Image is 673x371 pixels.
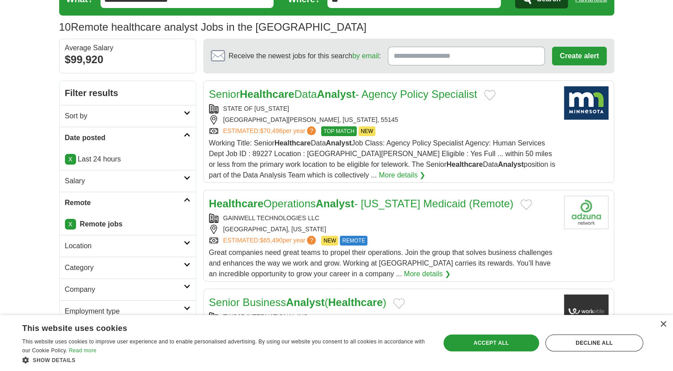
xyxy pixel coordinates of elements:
[393,298,405,309] button: Add to favorite jobs
[209,139,556,179] span: Working Title: Senior Data Job Class: Agency Policy Specialist Agency: Human Services Dept Job ID...
[307,126,316,135] span: ?
[59,21,367,33] h1: Remote healthcare analyst Jobs in the [GEOGRAPHIC_DATA]
[223,105,289,112] a: STATE OF [US_STATE]
[65,154,190,165] p: Last 24 hours
[240,88,294,100] strong: Healthcare
[564,86,609,120] img: State of Minnesota logo
[209,296,387,308] a: Senior BusinessAnalyst(Healthcare)
[564,294,609,328] img: Company logo
[404,269,451,279] a: More details ❯
[321,126,356,136] span: TOP MATCH
[33,357,76,363] span: Show details
[328,296,383,308] strong: Healthcare
[22,339,425,354] span: This website uses cookies to improve user experience and to enable personalised advertising. By u...
[60,192,196,214] a: Remote
[60,105,196,127] a: Sort by
[60,235,196,257] a: Location
[359,126,375,136] span: NEW
[209,249,552,278] span: Great companies need great teams to propel their operations. Join the group that solves business ...
[443,335,539,351] div: Accept all
[65,241,184,251] h2: Location
[69,347,97,354] a: Read more, opens a new window
[223,126,318,136] a: ESTIMATED:$70,498per year?
[22,355,428,364] div: Show details
[60,278,196,300] a: Company
[22,320,406,334] div: This website uses cookies
[65,133,184,143] h2: Date posted
[520,199,532,210] button: Add to favorite jobs
[286,296,325,308] strong: Analyst
[307,236,316,245] span: ?
[65,198,184,208] h2: Remote
[552,47,606,65] button: Create alert
[65,262,184,273] h2: Category
[60,257,196,278] a: Category
[229,51,381,61] span: Receive the newest jobs for this search :
[60,81,196,105] h2: Filter results
[316,198,355,210] strong: Analyst
[660,321,666,328] div: Close
[326,139,351,147] strong: Analyst
[60,300,196,322] a: Employment type
[564,196,609,229] img: Company logo
[59,19,71,35] span: 10
[274,139,311,147] strong: Healthcare
[260,127,282,134] span: $70,498
[317,88,355,100] strong: Analyst
[209,198,514,210] a: HealthcareOperationsAnalyst- [US_STATE] Medicaid (Remote)
[65,111,184,121] h2: Sort by
[209,88,477,100] a: SeniorHealthcareDataAnalyst- Agency Policy Specialist
[65,154,76,165] a: X
[545,335,643,351] div: Decline all
[80,220,122,228] strong: Remote jobs
[209,214,557,223] div: GAINWELL TECHNOLOGIES LLC
[447,161,483,168] strong: Healthcare
[498,161,524,168] strong: Analyst
[260,237,282,244] span: $65,490
[321,236,338,246] span: NEW
[65,176,184,186] h2: Salary
[209,115,557,125] div: [GEOGRAPHIC_DATA][PERSON_NAME], [US_STATE], 55145
[379,170,426,181] a: More details ❯
[209,312,557,322] div: TWO95 INTERNATIONAL INC.
[65,306,184,317] h2: Employment type
[209,198,264,210] strong: Healthcare
[65,52,190,68] div: $99,920
[65,44,190,52] div: Average Salary
[484,90,496,101] button: Add to favorite jobs
[65,219,76,230] a: X
[65,284,184,295] h2: Company
[209,225,557,234] div: [GEOGRAPHIC_DATA], [US_STATE]
[223,236,318,246] a: ESTIMATED:$65,490per year?
[340,236,367,246] span: REMOTE
[60,170,196,192] a: Salary
[352,52,379,60] a: by email
[60,127,196,149] a: Date posted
